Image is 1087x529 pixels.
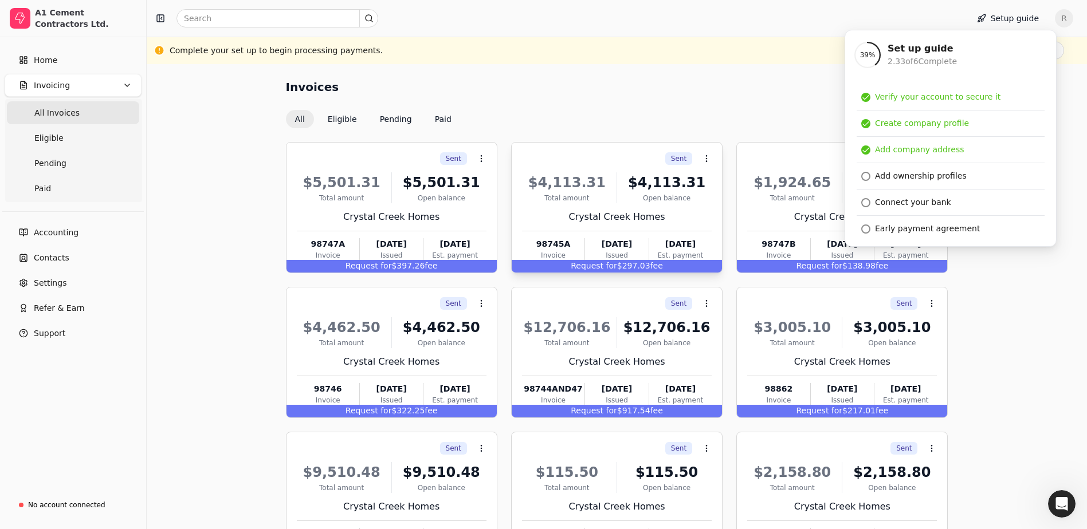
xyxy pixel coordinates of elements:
[522,483,612,493] div: Total amount
[397,193,486,203] div: Open balance
[287,260,497,273] div: $397.26
[1055,9,1073,27] button: R
[34,80,70,92] span: Invoicing
[512,260,722,273] div: $297.03
[896,443,912,453] span: Sent
[585,383,648,395] div: [DATE]
[7,101,139,124] a: All Invoices
[170,45,383,57] div: Complete your set up to begin processing payments.
[319,110,366,128] button: Eligible
[649,383,712,395] div: [DATE]
[297,172,387,193] div: $5,501.31
[737,260,947,273] div: $138.98
[286,110,314,128] button: All
[5,49,142,72] a: Home
[747,355,937,369] div: Crystal Creek Homes
[671,298,686,309] span: Sent
[671,443,686,453] span: Sent
[649,250,712,260] div: Est. payment
[847,317,937,338] div: $3,005.10
[297,462,387,483] div: $9,510.48
[360,238,423,250] div: [DATE]
[34,277,66,289] span: Settings
[297,210,486,224] div: Crystal Creek Homes
[446,443,461,453] span: Sent
[522,317,612,338] div: $12,706.16
[5,221,142,244] a: Accounting
[522,500,712,514] div: Crystal Creek Homes
[747,338,837,348] div: Total amount
[286,78,339,96] h2: Invoices
[860,50,876,60] span: 39 %
[811,395,874,405] div: Issued
[286,110,461,128] div: Invoice filter options
[34,54,57,66] span: Home
[796,261,843,270] span: Request for
[5,495,142,515] a: No account connected
[747,483,837,493] div: Total amount
[297,500,486,514] div: Crystal Creek Homes
[585,250,648,260] div: Issued
[622,462,712,483] div: $115.50
[297,250,359,260] div: Invoice
[845,30,1057,247] div: Setup guide
[585,238,648,250] div: [DATE]
[297,355,486,369] div: Crystal Creek Homes
[811,383,874,395] div: [DATE]
[297,317,387,338] div: $4,462.50
[571,406,617,415] span: Request for
[397,172,486,193] div: $5,501.31
[426,110,461,128] button: Paid
[671,153,686,164] span: Sent
[522,172,612,193] div: $4,113.31
[747,238,810,250] div: 98747B
[847,483,937,493] div: Open balance
[7,127,139,149] a: Eligible
[297,383,359,395] div: 98746
[371,110,421,128] button: Pending
[874,395,937,405] div: Est. payment
[34,302,85,314] span: Refer & Earn
[28,500,105,510] div: No account connected
[5,271,142,294] a: Settings
[35,7,136,30] div: A1 Cement Contractors Ltd.
[622,193,712,203] div: Open balance
[650,261,663,270] span: fee
[297,193,387,203] div: Total amount
[5,74,142,97] button: Invoicing
[522,355,712,369] div: Crystal Creek Homes
[5,322,142,345] button: Support
[522,383,584,395] div: 98744AND47
[747,317,837,338] div: $3,005.10
[875,91,1000,103] div: Verify your account to secure it
[747,172,837,193] div: $1,924.65
[747,210,937,224] div: Crystal Creek Homes
[397,462,486,483] div: $9,510.48
[297,483,387,493] div: Total amount
[968,9,1048,27] button: Setup guide
[650,406,663,415] span: fee
[360,383,423,395] div: [DATE]
[7,152,139,175] a: Pending
[397,317,486,338] div: $4,462.50
[875,223,980,235] div: Early payment agreement
[522,338,612,348] div: Total amount
[297,238,359,250] div: 98747A
[796,406,843,415] span: Request for
[297,395,359,405] div: Invoice
[34,183,51,195] span: Paid
[176,9,378,27] input: Search
[811,250,874,260] div: Issued
[875,144,964,156] div: Add company address
[888,56,957,68] div: 2.33 of 6 Complete
[571,261,617,270] span: Request for
[34,107,80,119] span: All Invoices
[423,395,486,405] div: Est. payment
[876,406,888,415] span: fee
[874,383,937,395] div: [DATE]
[875,196,951,208] div: Connect your bank
[34,252,69,264] span: Contacts
[397,483,486,493] div: Open balance
[737,405,947,417] div: $217.01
